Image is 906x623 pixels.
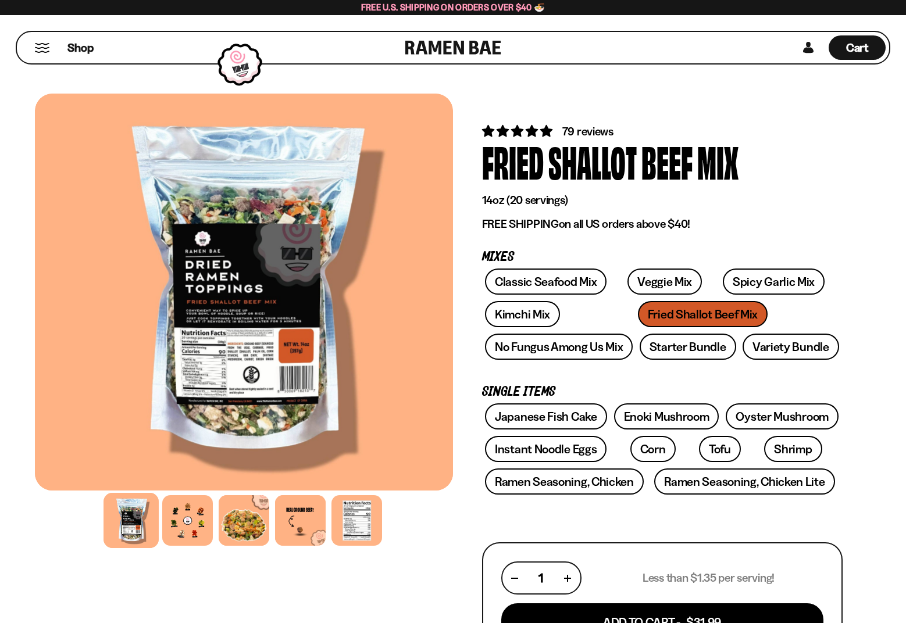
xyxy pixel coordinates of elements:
a: Kimchi Mix [485,301,560,327]
div: Fried [482,139,544,183]
span: 1 [538,571,543,585]
p: Less than $1.35 per serving! [643,571,775,585]
a: Ramen Seasoning, Chicken [485,468,644,495]
a: Starter Bundle [640,334,736,360]
p: Single Items [482,386,843,398]
a: No Fungus Among Us Mix [485,334,633,360]
span: Free U.S. Shipping on Orders over $40 🍜 [361,2,545,13]
span: 79 reviews [562,124,613,138]
a: Instant Noodle Eggs [485,436,607,462]
a: Tofu [699,436,741,462]
div: Beef [641,139,693,183]
a: Enoki Mushroom [614,403,719,429]
span: 4.82 stars [482,124,555,138]
button: Mobile Menu Trigger [34,43,50,53]
span: Shop [67,40,94,56]
a: Classic Seafood Mix [485,268,607,295]
a: Spicy Garlic Mix [723,268,825,295]
strong: FREE SHIPPING [482,217,559,231]
span: Cart [846,41,869,55]
div: Shallot [548,139,637,183]
div: Mix [697,139,739,183]
a: Veggie Mix [627,268,702,295]
a: Japanese Fish Cake [485,403,607,429]
a: Variety Bundle [743,334,839,360]
div: Cart [829,32,886,63]
a: Corn [630,436,676,462]
p: on all US orders above $40! [482,217,843,231]
a: Ramen Seasoning, Chicken Lite [654,468,834,495]
a: Shop [67,35,94,60]
p: Mixes [482,252,843,263]
a: Oyster Mushroom [726,403,839,429]
p: 14oz (20 servings) [482,193,843,207]
a: Shrimp [764,436,822,462]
